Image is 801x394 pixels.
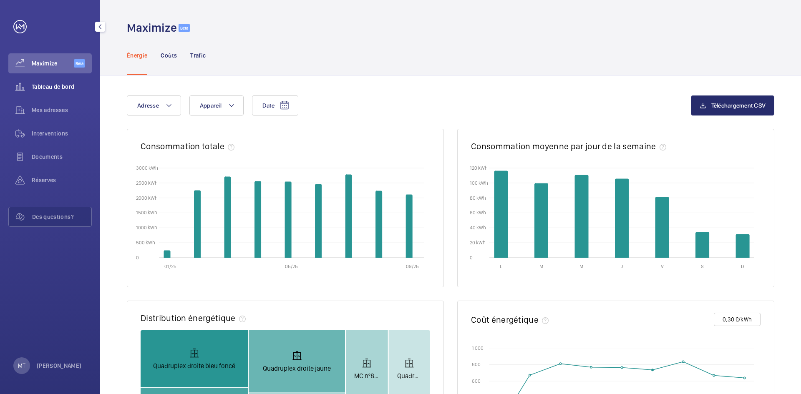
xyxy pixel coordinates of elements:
text: V [661,264,664,269]
path: 2025-04-01T00:00:00.000 2 557,54 [255,181,261,258]
path: 2025-06-01T00:00:00.000 2 451,56 [315,184,322,258]
p: Trafic [190,51,206,60]
h2: Distribution énergétique [141,313,236,323]
text: 60 kWh [470,210,486,216]
text: 2000 kWh [136,195,158,201]
span: Documents [32,153,92,161]
text: L [500,264,502,269]
text: 05/25 [285,264,298,269]
span: Beta [179,24,190,32]
path: 2025-09-01T00:00:00.000 2 100,11 [406,195,412,258]
path: vendredi 80,74 [655,197,669,258]
p: MT [18,361,25,370]
text: 80 kWh [470,195,486,201]
text: 0 [136,254,139,260]
button: Date [252,95,298,115]
text: 600 [472,378,481,384]
span: Des questions? [32,213,91,221]
path: mercredi 110,27 [575,175,588,258]
span: Date [262,102,275,109]
path: 2025-03-01T00:00:00.000 2 701,65 [224,177,231,258]
h1: Maximize [127,20,177,35]
span: Tableau de bord [32,83,92,91]
span: Appareil [200,102,222,109]
text: 1000 kWh [136,225,157,231]
span: Téléchargement CSV [711,102,766,109]
text: J [621,264,623,269]
span: Mes adresses [32,106,92,114]
text: 0 [470,254,473,260]
path: 2025-01-01T00:00:00.000 236,79 [164,251,170,258]
text: 120 kWh [470,165,488,171]
path: lundi 116,27 [494,171,508,258]
text: 40 kWh [470,225,486,231]
text: 800 [472,361,481,367]
text: 500 kWh [136,240,155,246]
text: 2500 kWh [136,180,158,186]
h2: Coût énergétique [471,314,539,325]
p: [PERSON_NAME] [37,361,82,370]
path: jeudi 105,4 [615,179,629,258]
path: samedi 33,93 [696,232,709,258]
text: M [539,264,543,269]
text: 01/25 [164,264,176,269]
text: 1 000 [472,345,484,351]
text: 20 kWh [470,240,486,246]
text: 100 kWh [470,180,488,186]
span: Beta [74,59,85,68]
span: Adresse [137,102,159,109]
p: Coûts [161,51,177,60]
p: Énergie [127,51,147,60]
span: Interventions [32,129,92,138]
path: 2025-02-01T00:00:00.000 2 240,28 [194,191,201,258]
path: 2025-05-01T00:00:00.000 2 545,75 [285,182,291,258]
button: Téléchargement CSV [691,95,775,115]
path: dimanche 31,46 [736,234,749,258]
text: S [701,264,704,269]
text: M [579,264,583,269]
text: 09/25 [406,264,419,269]
button: Appareil [189,95,244,115]
path: 2025-08-01T00:00:00.000 2 228,12 [376,191,382,258]
text: 3000 kWh [136,165,158,171]
path: 2025-07-01T00:00:00.000 2 781,38 [345,175,352,258]
path: mardi 99,45 [535,183,548,258]
text: 1500 kWh [136,210,157,216]
span: Maximize [32,59,74,68]
h2: Consommation totale [141,141,224,151]
button: Adresse [127,95,181,115]
h2: Consommation moyenne par jour de la semaine [471,141,656,151]
text: D [741,264,744,269]
span: Réserves [32,176,92,184]
button: 0,30 €/kWh [714,313,761,326]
